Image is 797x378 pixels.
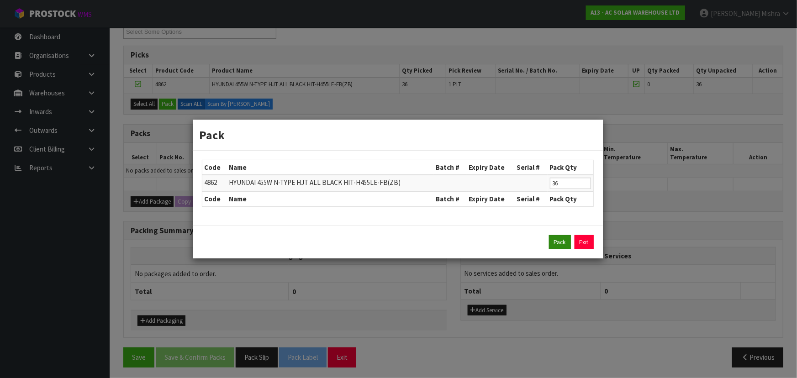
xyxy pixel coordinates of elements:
[466,192,514,206] th: Expiry Date
[575,235,594,250] a: Exit
[200,126,596,143] h3: Pack
[433,192,467,206] th: Batch #
[205,178,217,187] span: 4862
[466,160,514,175] th: Expiry Date
[229,178,401,187] span: HYUNDAI 455W N-TYPE HJT ALL BLACK HIT-H455LE-FB(ZB)
[202,192,227,206] th: Code
[548,192,593,206] th: Pack Qty
[227,192,433,206] th: Name
[433,160,467,175] th: Batch #
[548,160,593,175] th: Pack Qty
[227,160,433,175] th: Name
[514,192,548,206] th: Serial #
[549,235,571,250] button: Pack
[202,160,227,175] th: Code
[514,160,548,175] th: Serial #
